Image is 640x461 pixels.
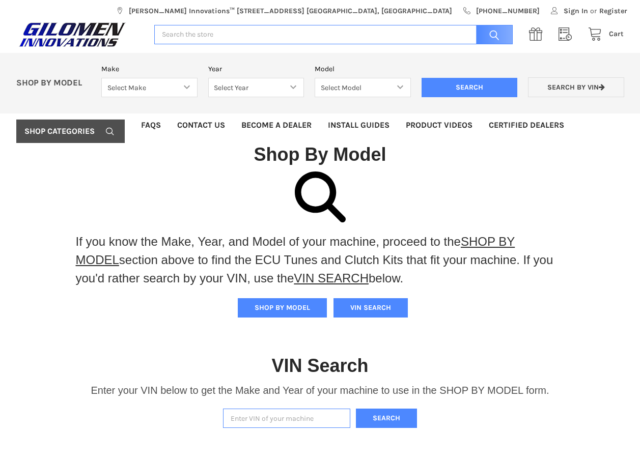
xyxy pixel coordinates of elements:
input: Search the store [154,25,513,45]
a: Product Videos [398,113,481,137]
a: Shop Categories [16,120,125,143]
span: [PHONE_NUMBER] [476,6,540,16]
a: Become a Dealer [233,113,320,137]
img: GILOMEN INNOVATIONS [16,22,128,47]
p: If you know the Make, Year, and Model of your machine, proceed to the section above to find the E... [76,233,565,287]
input: Search [422,78,518,97]
span: [PERSON_NAME] Innovations™ [STREET_ADDRESS] [GEOGRAPHIC_DATA], [GEOGRAPHIC_DATA] [129,6,452,16]
a: Install Guides [320,113,398,137]
h1: VIN Search [271,354,368,377]
label: Make [101,64,198,74]
a: Cart [582,28,624,41]
a: VIN SEARCH [294,271,369,285]
a: GILOMEN INNOVATIONS [16,22,144,47]
label: Model [315,64,411,74]
button: Search [356,409,417,428]
input: Enter VIN of your machine [223,409,350,428]
label: Year [208,64,304,74]
input: Search [471,25,513,45]
a: SHOP BY MODEL [76,235,515,267]
a: Certified Dealers [481,113,572,137]
p: Enter your VIN below to get the Make and Year of your machine to use in the SHOP BY MODEL form. [91,383,549,398]
a: FAQs [133,113,169,137]
a: Contact Us [169,113,233,137]
a: Search by VIN [528,77,624,97]
button: VIN SEARCH [333,298,408,318]
span: Sign In [564,6,588,16]
h1: Shop By Model [16,143,624,166]
span: Cart [609,30,624,38]
button: SHOP BY MODEL [238,298,327,318]
p: SHOP BY MODEL [11,78,96,89]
